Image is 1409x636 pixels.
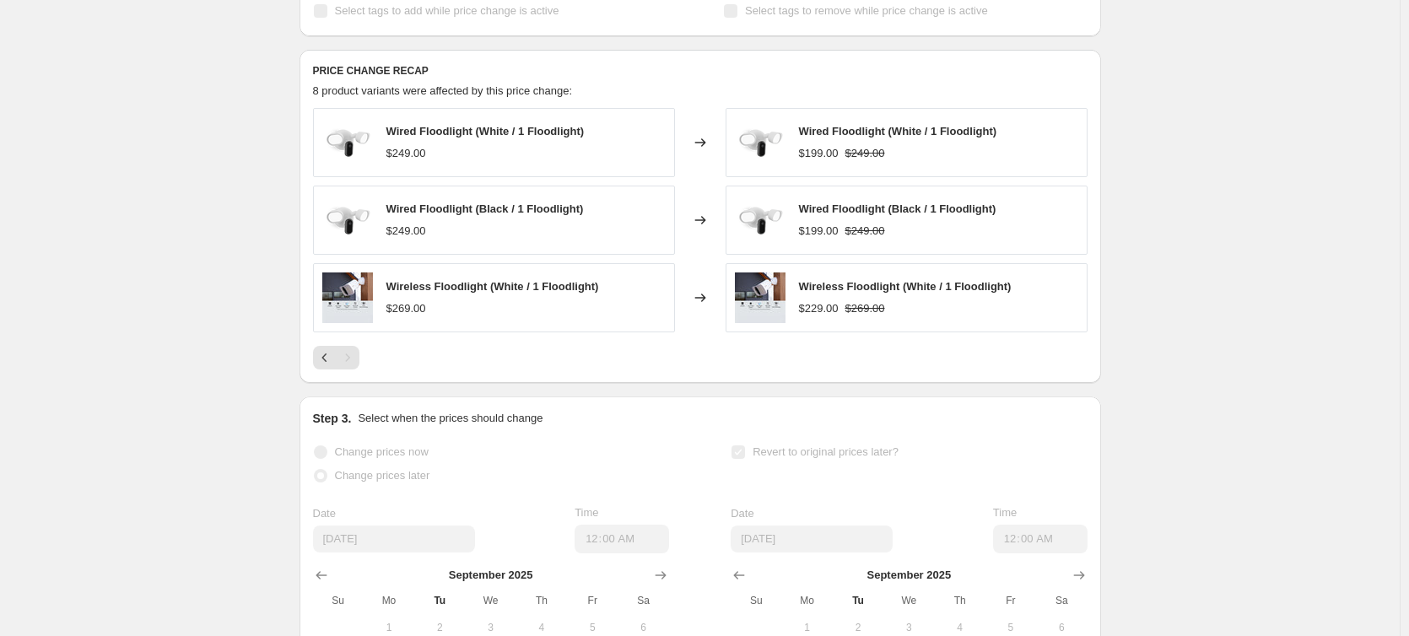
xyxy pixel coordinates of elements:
button: Show next month, October 2025 [1067,563,1091,587]
img: wired-1-cam-w_80x.png [322,117,373,168]
span: Mo [789,594,826,607]
input: 12:00 [993,525,1088,553]
strike: $249.00 [845,223,885,240]
th: Saturday [1036,587,1087,614]
input: 12:00 [575,525,669,553]
span: Select tags to add while price change is active [335,4,559,17]
th: Monday [782,587,833,614]
span: Wired Floodlight (Black / 1 Floodlight) [386,202,584,215]
span: Wired Floodlight (White / 1 Floodlight) [799,125,997,137]
img: wired-1-cam-w_80x.png [735,117,785,168]
span: We [472,594,509,607]
span: Fr [992,594,1029,607]
span: 2 [421,621,458,634]
th: Friday [985,587,1036,614]
th: Friday [567,587,618,614]
button: Show previous month, August 2025 [727,563,751,587]
span: Mo [370,594,408,607]
input: 9/9/2025 [313,526,475,552]
th: Monday [364,587,414,614]
span: Th [523,594,560,607]
span: Wireless Floodlight (White / 1 Floodlight) [799,280,1012,293]
span: Sa [1043,594,1080,607]
th: Thursday [516,587,567,614]
span: Sa [624,594,661,607]
div: $249.00 [386,223,426,240]
span: Select tags to remove while price change is active [745,4,988,17]
input: 9/9/2025 [731,526,893,552]
th: Wednesday [883,587,934,614]
button: Previous [313,346,337,369]
span: Wired Floodlight (Black / 1 Floodlight) [799,202,996,215]
button: Show previous month, August 2025 [310,563,333,587]
span: Change prices later [335,469,430,482]
span: Su [320,594,357,607]
p: Select when the prices should change [358,410,543,427]
nav: Pagination [313,346,359,369]
span: Tu [421,594,458,607]
span: Revert to original prices later? [753,445,899,458]
div: $199.00 [799,145,839,162]
span: 1 [789,621,826,634]
span: 6 [624,621,661,634]
span: Date [731,507,753,520]
strike: $249.00 [845,145,885,162]
h6: PRICE CHANGE RECAP [313,64,1088,78]
th: Wednesday [465,587,516,614]
span: 4 [941,621,978,634]
button: Show next month, October 2025 [649,563,672,587]
span: 3 [472,621,509,634]
th: Thursday [934,587,985,614]
img: pro3-fl-info-carousel-1_80x.jpg [735,272,785,323]
span: 6 [1043,621,1080,634]
span: 3 [890,621,927,634]
h2: Step 3. [313,410,352,427]
span: Date [313,507,336,520]
th: Tuesday [833,587,883,614]
span: Time [575,506,598,519]
span: 8 product variants were affected by this price change: [313,84,573,97]
span: 5 [574,621,611,634]
th: Sunday [313,587,364,614]
span: 2 [839,621,877,634]
span: Wireless Floodlight (White / 1 Floodlight) [386,280,599,293]
div: $249.00 [386,145,426,162]
span: 5 [992,621,1029,634]
th: Saturday [618,587,668,614]
img: wired-1-cam-w_80x.png [322,195,373,245]
span: 4 [523,621,560,634]
span: Fr [574,594,611,607]
span: 1 [370,621,408,634]
span: Wired Floodlight (White / 1 Floodlight) [386,125,585,137]
span: Th [941,594,978,607]
img: wired-1-cam-w_80x.png [735,195,785,245]
span: Change prices now [335,445,429,458]
span: We [890,594,927,607]
div: $269.00 [386,300,426,317]
th: Sunday [731,587,781,614]
div: $199.00 [799,223,839,240]
th: Tuesday [414,587,465,614]
span: Time [993,506,1017,519]
img: pro3-fl-info-carousel-1_80x.jpg [322,272,373,323]
div: $229.00 [799,300,839,317]
span: Tu [839,594,877,607]
strike: $269.00 [845,300,885,317]
span: Su [737,594,775,607]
